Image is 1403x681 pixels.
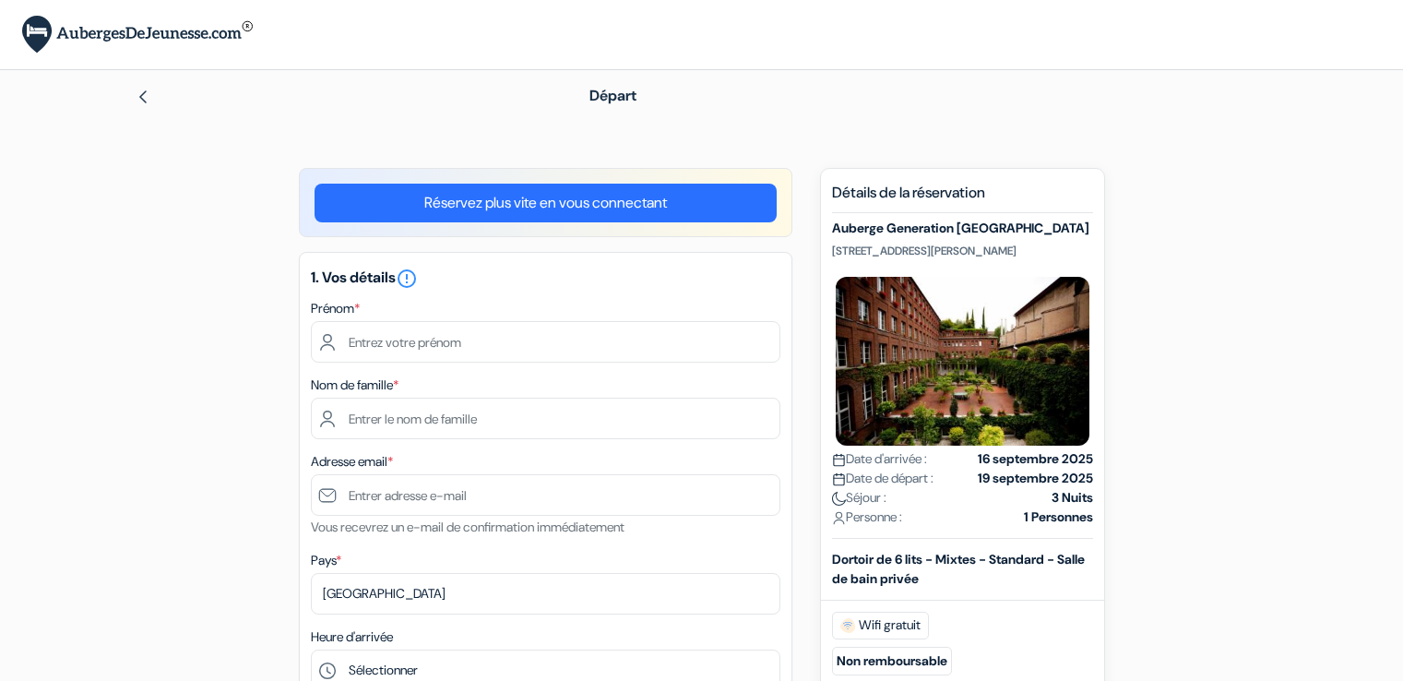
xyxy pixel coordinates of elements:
a: error_outline [396,268,418,287]
label: Nom de famille [311,376,398,395]
span: Date de départ : [832,469,933,488]
img: calendar.svg [832,472,846,486]
b: Dortoir de 6 lits - Mixtes - Standard - Salle de bain privée [832,551,1085,587]
img: free_wifi.svg [840,618,855,633]
label: Heure d'arrivée [311,627,393,647]
p: [STREET_ADDRESS][PERSON_NAME] [832,244,1093,258]
label: Prénom [311,299,360,318]
small: Vous recevrez un e-mail de confirmation immédiatement [311,519,624,535]
small: Non remboursable [832,647,952,675]
label: Pays [311,551,341,570]
input: Entrer adresse e-mail [311,474,780,516]
img: calendar.svg [832,453,846,467]
span: Date d'arrivée : [832,449,927,469]
img: user_icon.svg [832,511,846,525]
strong: 16 septembre 2025 [978,449,1093,469]
label: Adresse email [311,452,393,472]
span: Séjour : [832,488,886,508]
img: left_arrow.svg [136,90,150,104]
i: error_outline [396,268,418,290]
span: Départ [589,86,636,105]
img: AubergesDeJeunesse.com [22,16,253,54]
img: moon.svg [832,492,846,506]
strong: 1 Personnes [1024,508,1093,527]
strong: 3 Nuits [1052,488,1093,508]
input: Entrer le nom de famille [311,398,780,439]
a: Réservez plus vite en vous connectant [315,184,777,222]
strong: 19 septembre 2025 [978,469,1093,488]
span: Wifi gratuit [832,612,929,639]
h5: Auberge Generation [GEOGRAPHIC_DATA] [832,221,1093,236]
span: Personne : [832,508,902,527]
h5: Détails de la réservation [832,184,1093,213]
input: Entrez votre prénom [311,321,780,363]
h5: 1. Vos détails [311,268,780,290]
